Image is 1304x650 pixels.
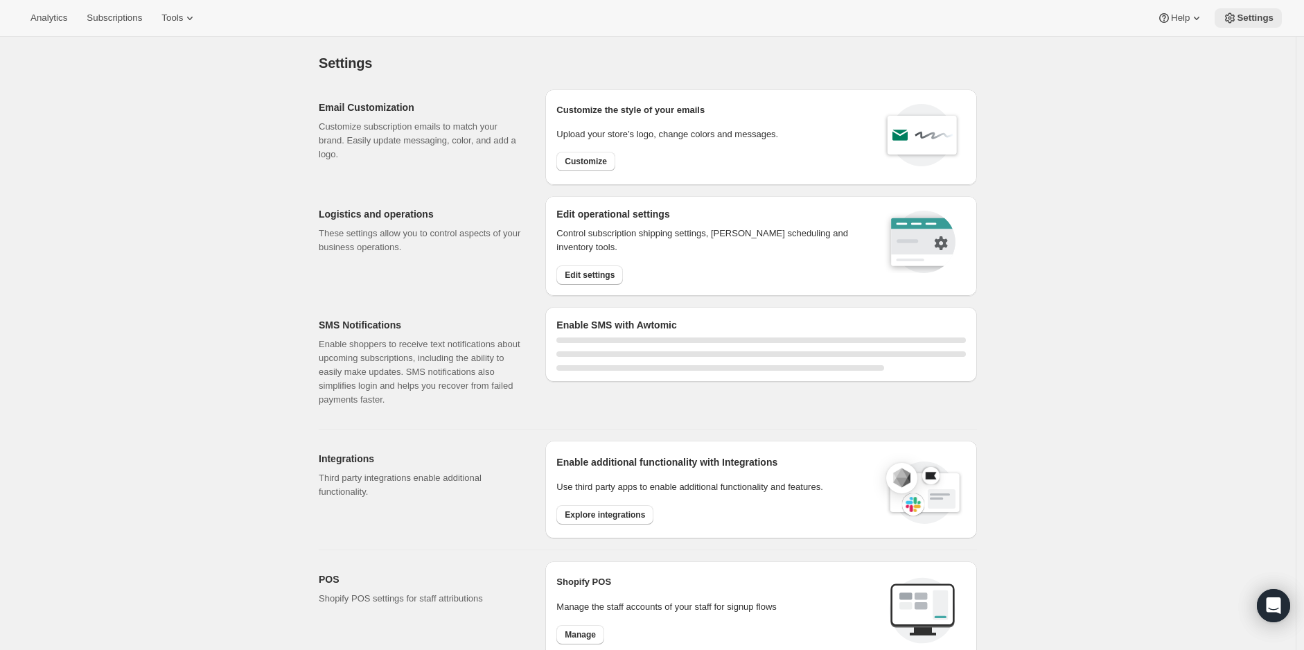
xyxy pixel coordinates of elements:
[556,318,966,332] h2: Enable SMS with Awtomic
[87,12,142,24] span: Subscriptions
[319,120,523,161] p: Customize subscription emails to match your brand. Easily update messaging, color, and add a logo.
[565,156,607,167] span: Customize
[556,600,879,614] p: Manage the staff accounts of your staff for signup flows
[319,55,372,71] span: Settings
[556,265,623,285] button: Edit settings
[1149,8,1212,28] button: Help
[565,629,596,640] span: Manage
[1215,8,1282,28] button: Settings
[22,8,76,28] button: Analytics
[161,12,183,24] span: Tools
[556,505,653,525] button: Explore integrations
[556,103,705,117] p: Customize the style of your emails
[556,227,866,254] p: Control subscription shipping settings, [PERSON_NAME] scheduling and inventory tools.
[556,480,872,494] p: Use third party apps to enable additional functionality and features.
[319,100,523,114] h2: Email Customization
[319,207,523,221] h2: Logistics and operations
[319,318,523,332] h2: SMS Notifications
[556,207,866,221] h2: Edit operational settings
[1237,12,1274,24] span: Settings
[556,625,604,644] button: Manage
[319,471,523,499] p: Third party integrations enable additional functionality.
[319,572,523,586] h2: POS
[319,452,523,466] h2: Integrations
[556,152,615,171] button: Customize
[30,12,67,24] span: Analytics
[1171,12,1190,24] span: Help
[319,337,523,407] p: Enable shoppers to receive text notifications about upcoming subscriptions, including the ability...
[565,270,615,281] span: Edit settings
[319,227,523,254] p: These settings allow you to control aspects of your business operations.
[319,592,523,606] p: Shopify POS settings for staff attributions
[1257,589,1290,622] div: Open Intercom Messenger
[556,128,778,141] p: Upload your store’s logo, change colors and messages.
[565,509,645,520] span: Explore integrations
[153,8,205,28] button: Tools
[556,455,872,469] h2: Enable additional functionality with Integrations
[556,575,879,589] h2: Shopify POS
[78,8,150,28] button: Subscriptions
